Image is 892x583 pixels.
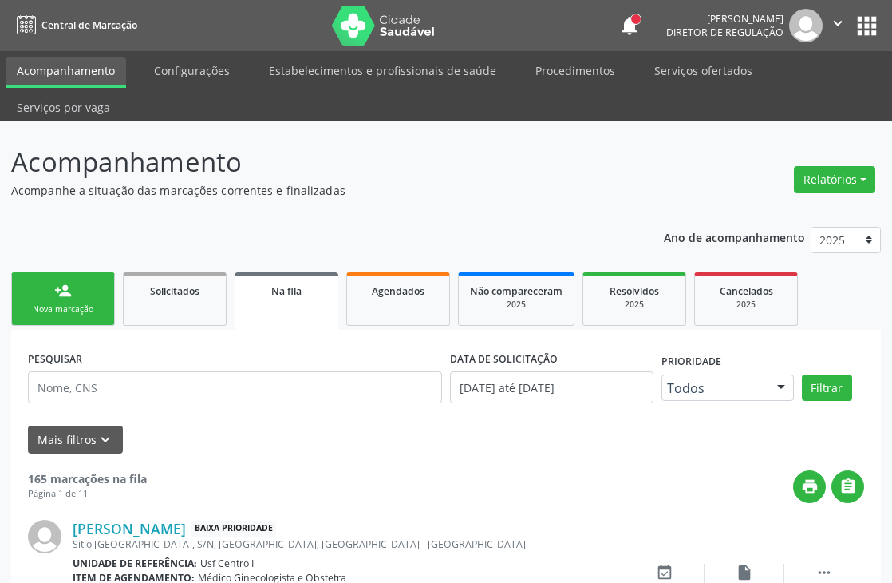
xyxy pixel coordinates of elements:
span: Resolvidos [610,284,659,298]
div: Sitio [GEOGRAPHIC_DATA], S/N, [GEOGRAPHIC_DATA], [GEOGRAPHIC_DATA] - [GEOGRAPHIC_DATA] [73,537,625,551]
a: Estabelecimentos e profissionais de saúde [258,57,507,85]
span: Cancelados [720,284,773,298]
i: print [801,478,819,495]
span: Central de Marcação [41,18,137,32]
div: Página 1 de 11 [28,487,147,501]
a: Central de Marcação [11,12,137,38]
strong: 165 marcações na fila [28,471,147,486]
label: PESQUISAR [28,347,82,371]
a: Configurações [143,57,241,85]
button: Mais filtroskeyboard_arrow_down [28,426,123,454]
span: Na fila [271,284,302,298]
div: 2025 [470,299,562,311]
input: Selecione um intervalo [450,371,653,403]
i:  [839,478,857,495]
span: Baixa Prioridade [191,521,276,537]
a: Serviços por vaga [6,93,121,121]
button: Filtrar [802,375,852,402]
i:  [829,14,847,32]
i:  [815,564,833,581]
button:  [823,9,853,42]
p: Acompanhe a situação das marcações correntes e finalizadas [11,182,620,199]
p: Ano de acompanhamento [664,227,805,247]
input: Nome, CNS [28,371,442,403]
label: Prioridade [661,350,721,375]
a: [PERSON_NAME] [73,520,186,537]
span: Todos [667,380,761,396]
a: Procedimentos [524,57,626,85]
a: Acompanhamento [6,57,126,88]
div: 2025 [706,299,786,311]
div: Nova marcação [23,303,103,315]
span: Diretor de regulação [666,26,783,39]
span: Agendados [372,284,424,298]
i: keyboard_arrow_down [97,431,114,449]
div: 2025 [594,299,674,311]
span: Não compareceram [470,284,562,298]
span: Usf Centro I [200,557,254,570]
i: event_available [656,564,673,581]
p: Acompanhamento [11,142,620,182]
span: Solicitados [150,284,199,298]
button:  [831,470,864,503]
img: img [789,9,823,42]
button: apps [853,12,881,40]
b: Unidade de referência: [73,557,197,570]
div: [PERSON_NAME] [666,12,783,26]
button: Relatórios [794,166,875,193]
button: notifications [618,14,641,37]
div: person_add [54,282,72,299]
label: DATA DE SOLICITAÇÃO [450,347,558,371]
button: print [793,470,826,503]
a: Serviços ofertados [643,57,764,85]
i: insert_drive_file [736,564,753,581]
